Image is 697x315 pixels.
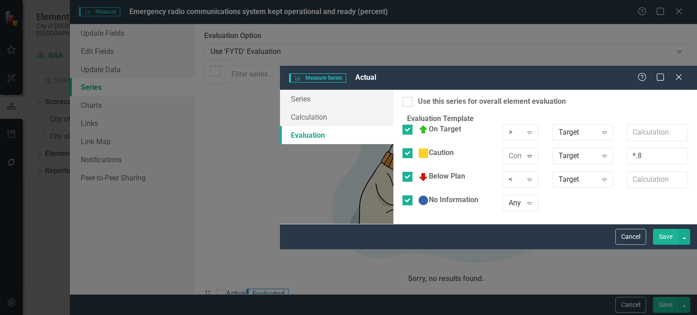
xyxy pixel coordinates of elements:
[509,174,522,184] div: <
[559,174,597,184] div: Target
[509,127,522,138] div: >
[559,127,597,138] div: Target
[418,124,461,135] div: On Target
[627,171,688,188] input: Calculation
[418,148,454,159] div: Caution
[418,148,429,159] img: Caution
[627,124,688,141] input: Calculation
[289,73,346,82] span: Measure Series
[280,90,393,108] a: Series
[615,229,646,245] button: Cancel
[355,73,376,82] span: Actual
[418,195,478,206] div: No Information
[418,171,465,182] div: Below Plan
[402,114,478,124] legend: Evaluation Template
[280,126,393,144] a: Evaluation
[627,148,688,165] input: Calculation
[418,195,429,206] img: No Information
[418,171,429,182] img: Below Plan
[418,124,429,135] img: On Target
[509,198,522,208] div: Any
[280,108,393,126] a: Calculation
[653,229,678,245] button: Save
[418,97,566,107] div: Use this series for overall element evaluation
[559,150,597,161] div: Target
